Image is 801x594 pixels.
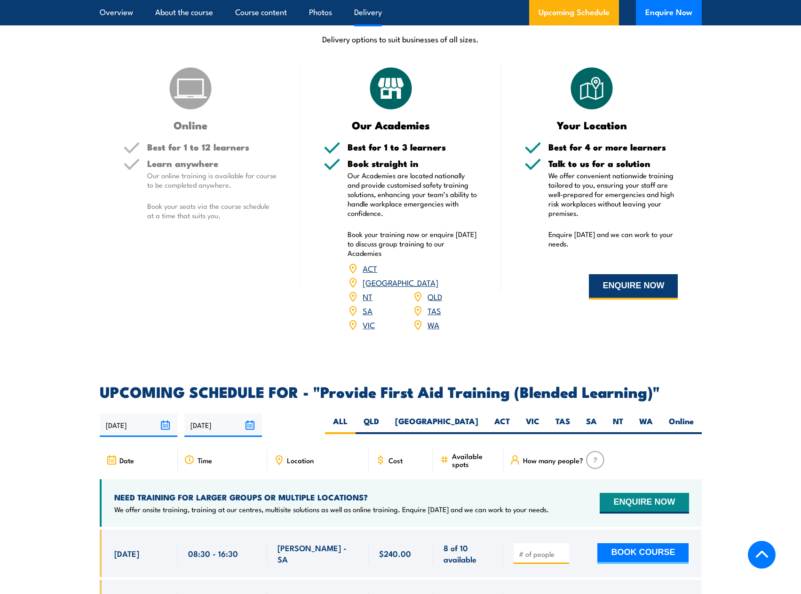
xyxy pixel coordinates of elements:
[198,456,212,464] span: Time
[519,549,566,559] input: # of people
[356,416,387,434] label: QLD
[548,143,678,151] h5: Best for 4 or more learners
[114,492,549,502] h4: NEED TRAINING FOR LARGER GROUPS OR MULTIPLE LOCATIONS?
[444,542,493,564] span: 8 of 10 available
[188,548,238,559] span: 08:30 - 16:30
[518,416,547,434] label: VIC
[363,277,438,288] a: [GEOGRAPHIC_DATA]
[348,143,477,151] h5: Best for 1 to 3 learners
[325,416,356,434] label: ALL
[589,274,678,300] button: ENQUIRE NOW
[119,456,134,464] span: Date
[428,291,442,302] a: QLD
[184,413,262,437] input: To date
[452,452,497,468] span: Available spots
[605,416,631,434] label: NT
[363,262,377,274] a: ACT
[597,543,689,564] button: BOOK COURSE
[114,505,549,514] p: We offer onsite training, training at our centres, multisite solutions as well as online training...
[547,416,578,434] label: TAS
[578,416,605,434] label: SA
[631,416,661,434] label: WA
[428,305,441,316] a: TAS
[548,171,678,218] p: We offer convenient nationwide training tailored to you, ensuring your staff are well-prepared fo...
[428,319,439,330] a: WA
[100,33,702,44] p: Delivery options to suit businesses of all sizes.
[114,548,139,559] span: [DATE]
[348,171,477,218] p: Our Academies are located nationally and provide customised safety training solutions, enhancing ...
[387,416,486,434] label: [GEOGRAPHIC_DATA]
[486,416,518,434] label: ACT
[548,230,678,248] p: Enquire [DATE] and we can work to your needs.
[389,456,403,464] span: Cost
[600,493,689,514] button: ENQUIRE NOW
[348,159,477,168] h5: Book straight in
[147,171,277,190] p: Our online training is available for course to be completed anywhere.
[363,319,375,330] a: VIC
[123,119,258,130] h3: Online
[523,456,583,464] span: How many people?
[363,291,373,302] a: NT
[548,159,678,168] h5: Talk to us for a solution
[147,201,277,220] p: Book your seats via the course schedule at a time that suits you.
[324,119,459,130] h3: Our Academies
[348,230,477,258] p: Book your training now or enquire [DATE] to discuss group training to our Academies
[100,385,702,398] h2: UPCOMING SCHEDULE FOR - "Provide First Aid Training (Blended Learning)"
[100,413,177,437] input: From date
[661,416,702,434] label: Online
[379,548,411,559] span: $240.00
[278,542,358,564] span: [PERSON_NAME] - SA
[524,119,659,130] h3: Your Location
[363,305,373,316] a: SA
[147,159,277,168] h5: Learn anywhere
[287,456,314,464] span: Location
[147,143,277,151] h5: Best for 1 to 12 learners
